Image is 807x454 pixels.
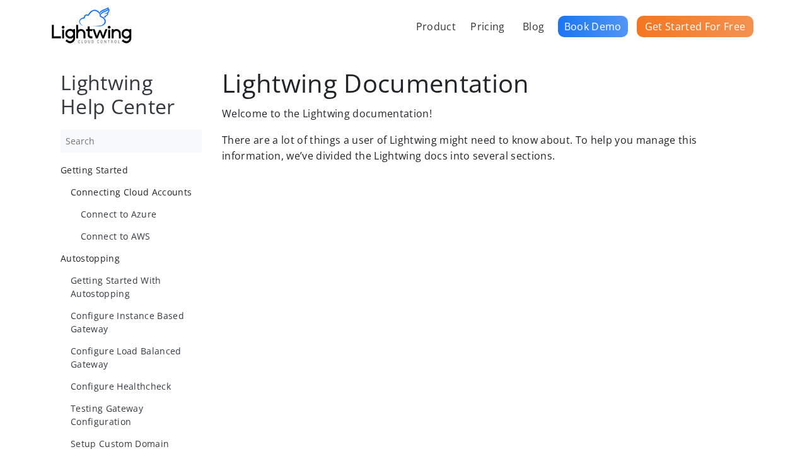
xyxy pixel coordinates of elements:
[412,13,460,40] a: Product
[71,380,202,393] a: Configure Healthcheck
[222,132,746,165] p: There are a lot of things a user of Lightwing might need to know about. To help you manage this i...
[71,186,192,198] span: Connecting Cloud Accounts
[466,13,509,40] a: Pricing
[558,16,628,37] a: Book Demo
[637,16,753,37] a: Get Started For Free
[61,129,202,153] input: Search
[61,252,120,264] span: Autostopping
[71,309,202,335] a: Configure Instance Based Gateway
[71,402,202,428] a: Testing Gateway Configuration
[81,230,202,243] a: Connect to AWS
[71,437,202,450] a: Setup Custom Domain
[71,344,202,371] a: Configure Load Balanced Gateway
[222,71,746,96] h1: Lightwing Documentation
[222,106,746,122] p: Welcome to the Lightwing documentation!
[61,69,175,120] a: Lightwing Help Center
[61,164,128,176] span: Getting Started
[71,274,202,300] a: Getting Started With Autostopping
[81,207,202,221] a: Connect to Azure
[518,13,549,40] a: Blog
